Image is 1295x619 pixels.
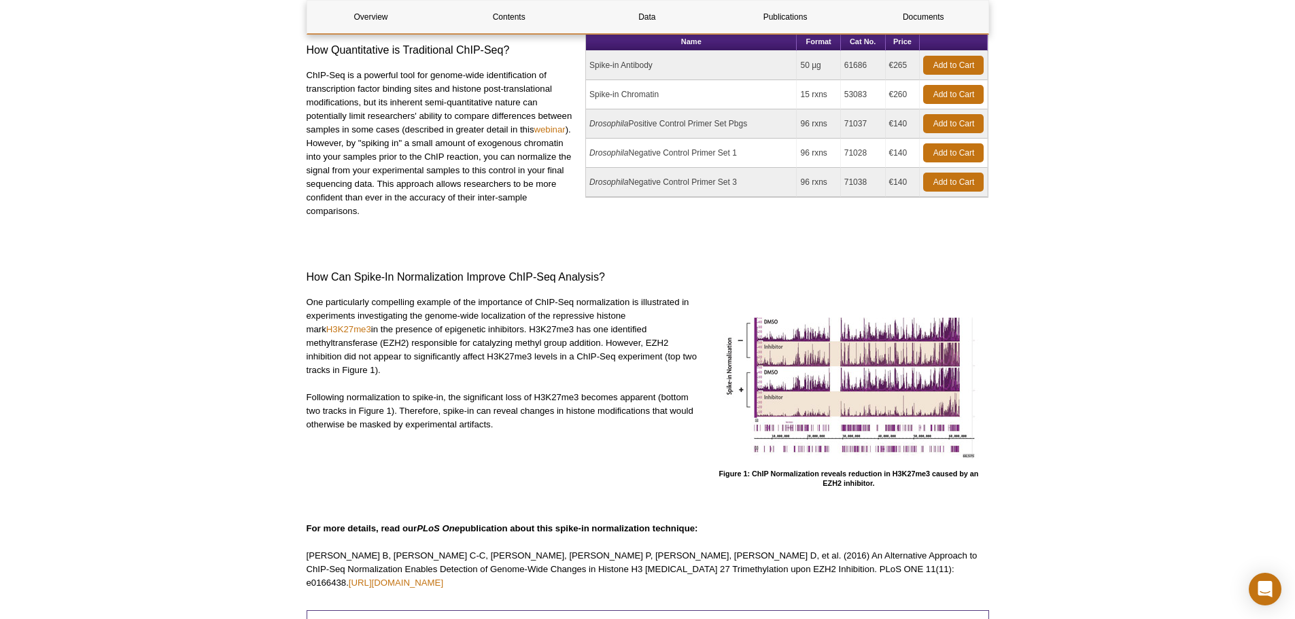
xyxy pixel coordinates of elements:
[307,523,698,533] strong: For more details, read our publication about this spike-in normalization technique:
[307,549,989,590] p: [PERSON_NAME] B, [PERSON_NAME] C-C, [PERSON_NAME], [PERSON_NAME] P, [PERSON_NAME], [PERSON_NAME] ...
[886,109,920,139] td: €140
[841,80,886,109] td: 53083
[886,80,920,109] td: €260
[797,139,840,168] td: 96 rxns
[886,139,920,168] td: €140
[307,42,576,58] h3: How Quantitative is Traditional ChIP-Seq?
[797,109,840,139] td: 96 rxns
[841,109,886,139] td: 71037
[841,168,886,197] td: 71038
[886,33,920,51] th: Price
[841,51,886,80] td: 61686
[586,109,797,139] td: Positive Control Primer Set Pbgs
[307,391,699,431] p: Following normalization to spike-in, the significant loss of H3K27me3 becomes apparent (bottom tw...
[712,296,984,465] img: ChIP Normalization reveals changes in H3K27me3 levels following treatment with EZH2 inhibitor.
[583,1,711,33] a: Data
[923,56,984,75] a: Add to Cart
[1249,573,1281,605] div: Open Intercom Messenger
[859,1,987,33] a: Documents
[589,148,628,158] i: Drosophila
[797,168,840,197] td: 96 rxns
[797,80,840,109] td: 15 rxns
[589,177,628,187] i: Drosophila
[586,168,797,197] td: Negative Control Primer Set 3
[797,33,840,51] th: Format
[586,80,797,109] td: Spike-in Chromatin
[534,124,565,135] a: webinar
[923,85,984,104] a: Add to Cart
[886,168,920,197] td: €140
[721,1,849,33] a: Publications
[797,51,840,80] td: 50 µg
[923,114,984,133] a: Add to Cart
[417,523,460,533] em: PLoS One
[307,1,435,33] a: Overview
[923,173,984,192] a: Add to Cart
[586,139,797,168] td: Negative Control Primer Set 1
[349,578,443,588] a: [URL][DOMAIN_NAME]
[841,33,886,51] th: Cat No.
[326,324,371,334] a: H3K27me3
[886,51,920,80] td: €265
[445,1,573,33] a: Contents
[708,470,988,488] h4: Figure 1: ChIP Normalization reveals reduction in H3K27me3 caused by an EZH2 inhibitor.
[586,33,797,51] th: Name
[923,143,984,162] a: Add to Cart
[307,269,989,285] h3: How Can Spike-In Normalization Improve ChIP-Seq Analysis?
[589,119,628,128] i: Drosophila
[586,51,797,80] td: Spike-in Antibody
[841,139,886,168] td: 71028
[307,69,576,218] p: ChIP-Seq is a powerful tool for genome-wide identification of transcription factor binding sites ...
[307,296,699,377] p: One particularly compelling example of the importance of ChIP-Seq normalization is illustrated in...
